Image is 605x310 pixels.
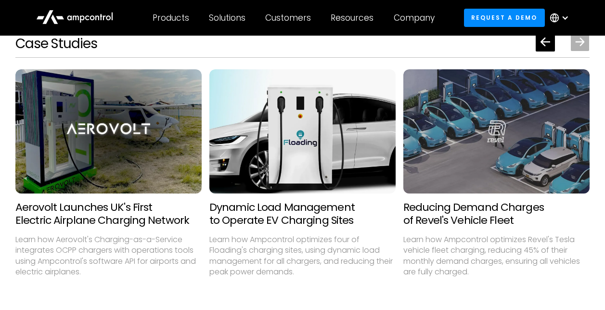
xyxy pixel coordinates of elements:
div: Resources [331,13,373,23]
h2: Case Studies [15,36,97,52]
div: 7 / 8 [209,69,396,308]
p: Learn how Aerovolt's Charging-as-a-Service integrates OCPP chargers with operations tools using A... [15,234,202,278]
h3: Aerovolt Launches UK's First Electric Airplane Charging Network [15,201,202,227]
div: 6 / 8 [15,69,202,308]
a: Reducing Demand Charges of Revel's Vehicle FleetLearn how Ampcontrol optimizes Revel's Tesla vehi... [403,69,590,308]
div: Next slide [571,33,589,51]
a: Dynamic Load Management to Operate EV Charging SitesLearn how Ampcontrol optimizes four of Floadi... [209,69,396,308]
a: Aerovolt Launches UK's First Electric Airplane Charging NetworkLearn how Aerovolt's Charging-as-a... [15,69,202,308]
div: Solutions [209,13,245,23]
div: Previous slide [536,32,555,52]
div: 8 / 8 [403,69,590,308]
div: Company [394,13,435,23]
div: Products [153,13,189,23]
h3: Reducing Demand Charges of Revel's Vehicle Fleet [403,201,590,227]
p: Learn how Ampcontrol optimizes four of Floading's charging sites, using dynamic load management f... [209,234,396,278]
a: Request a demo [464,9,545,26]
div: Customers [265,13,311,23]
h3: Dynamic Load Management to Operate EV Charging Sites [209,201,396,227]
p: Learn how Ampcontrol optimizes Revel's Tesla vehicle fleet charging, reducing 45% of their monthl... [403,234,590,278]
